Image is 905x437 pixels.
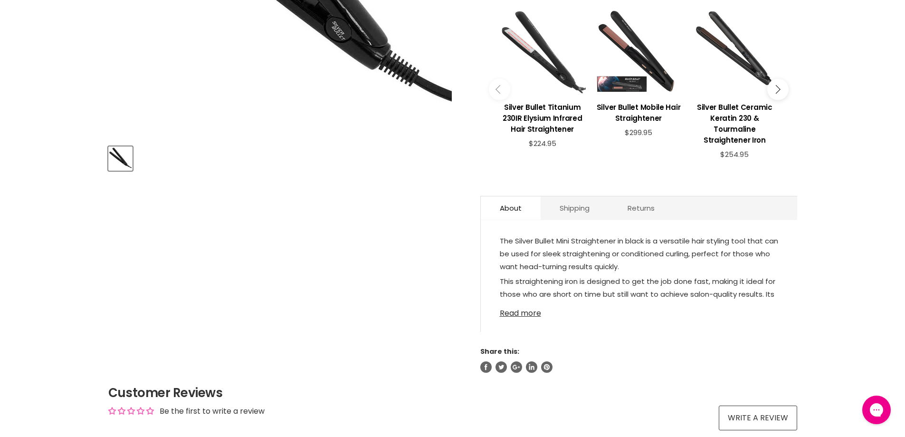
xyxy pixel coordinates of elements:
h3: Silver Bullet Mobile Hair Straightener [595,102,682,124]
p: The Silver Bullet Mini Straightener in black is a versatile hair styling tool that can be used fo... [500,234,778,275]
div: Product thumbnails [107,144,465,171]
div: Average rating is 0.00 stars [108,406,154,417]
a: View product:Silver Bullet Mobile Hair Straightener [595,95,682,128]
a: Read more [500,303,778,318]
img: Silver Bullet Mini Straightener Black [109,147,132,170]
a: About [481,196,541,220]
a: View product:Silver Bullet Titanium 230IR Elysium Infrared Hair Straightener [499,95,586,139]
button: Silver Bullet Mini Straightener Black [108,146,133,171]
span: $224.95 [529,138,556,148]
iframe: Gorgias live chat messenger [857,392,895,427]
aside: Share this: [480,347,797,373]
span: $254.95 [720,149,749,159]
h3: Silver Bullet Ceramic Keratin 230 & Tourmaline Straightener Iron [691,102,778,146]
a: Returns [609,196,674,220]
a: Shipping [541,196,609,220]
span: $299.95 [625,127,652,137]
a: Write a review [719,406,797,430]
a: View product:Silver Bullet Ceramic Keratin 230 & Tourmaline Straightener Iron [691,95,778,150]
h2: Customer Reviews [108,384,797,401]
h3: Silver Bullet Titanium 230IR Elysium Infrared Hair Straightener [499,102,586,135]
div: Be the first to write a review [160,406,265,417]
span: Share this: [480,347,519,356]
p: This straightening iron is designed to get the job done fast, making it ideal for those who are s... [500,275,778,328]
